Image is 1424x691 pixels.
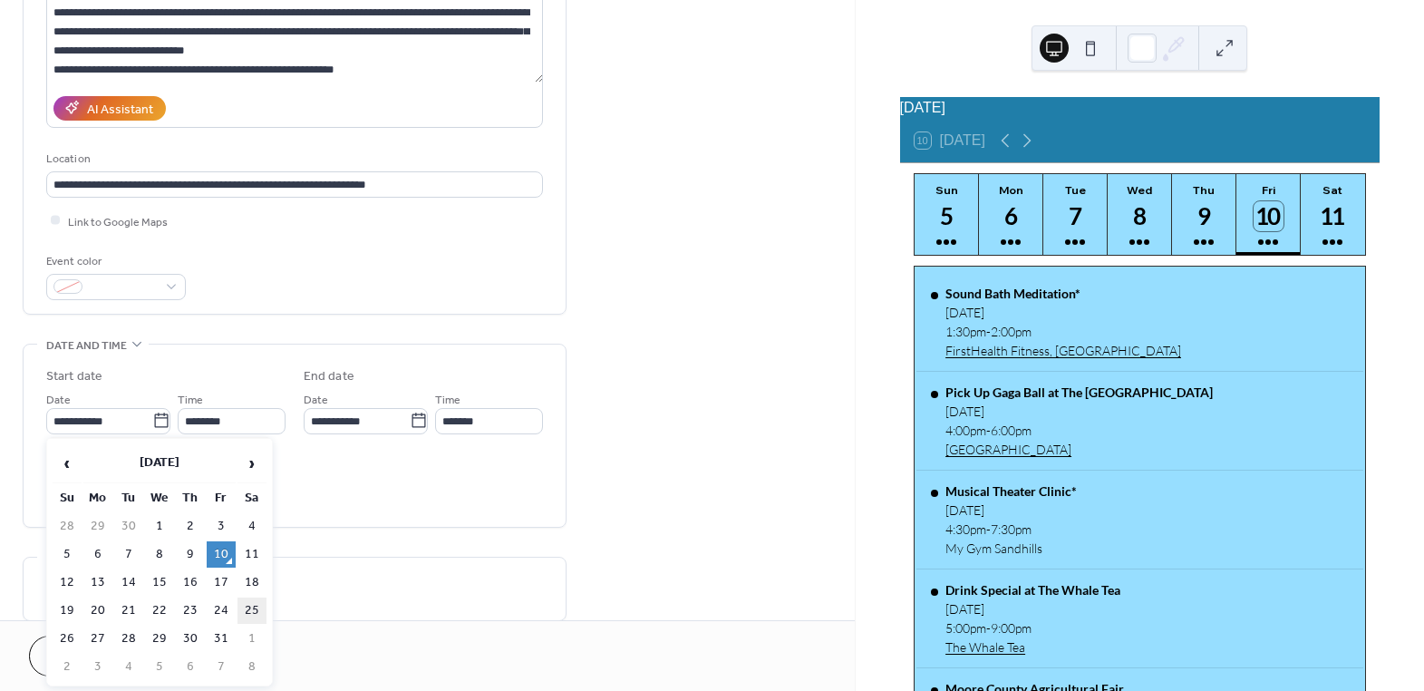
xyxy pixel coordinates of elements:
[53,569,82,596] td: 12
[114,569,143,596] td: 14
[207,541,236,568] td: 10
[945,620,986,636] span: 5:00pm
[83,444,236,483] th: [DATE]
[145,598,174,624] td: 22
[83,569,112,596] td: 13
[1172,174,1236,255] button: Thu9
[304,390,328,409] span: Date
[945,639,1120,655] a: The Whale Tea
[237,513,266,540] td: 4
[46,252,182,271] div: Event color
[46,367,102,386] div: Start date
[83,513,112,540] td: 29
[83,485,112,511] th: Mo
[145,541,174,568] td: 8
[176,569,205,596] td: 16
[991,324,1032,339] span: 2:00pm
[207,654,236,680] td: 7
[945,540,1077,556] div: My Gym Sandhills
[83,598,112,624] td: 20
[1108,174,1172,255] button: Wed8
[1177,183,1231,197] div: Thu
[304,367,354,386] div: End date
[979,174,1043,255] button: Mon6
[986,521,991,537] span: -
[1236,174,1301,255] button: Fri10
[176,541,205,568] td: 9
[207,513,236,540] td: 3
[207,626,236,652] td: 31
[114,541,143,568] td: 7
[945,324,986,339] span: 1:30pm
[29,636,140,676] button: Cancel
[176,598,205,624] td: 23
[945,384,1213,400] div: Pick Up Gaga Ball at The [GEOGRAPHIC_DATA]
[114,485,143,511] th: Tu
[991,521,1032,537] span: 7:30pm
[945,404,1213,419] div: [DATE]
[176,513,205,540] td: 2
[46,150,539,169] div: Location
[145,654,174,680] td: 5
[945,582,1120,598] div: Drink Special at The Whale Tea
[237,598,266,624] td: 25
[1113,183,1167,197] div: Wed
[114,626,143,652] td: 28
[145,513,174,540] td: 1
[945,442,1213,457] a: [GEOGRAPHIC_DATA]
[46,336,127,355] span: Date and time
[945,521,986,537] span: 4:30pm
[986,620,991,636] span: -
[83,541,112,568] td: 6
[932,201,962,231] div: 5
[986,423,991,438] span: -
[945,483,1077,499] div: Musical Theater Clinic*
[915,174,979,255] button: Sun5
[238,445,266,482] span: ›
[237,626,266,652] td: 1
[53,626,82,652] td: 26
[68,212,168,231] span: Link to Google Maps
[145,569,174,596] td: 15
[87,100,153,119] div: AI Assistant
[114,513,143,540] td: 30
[945,305,1181,320] div: [DATE]
[145,485,174,511] th: We
[1301,174,1365,255] button: Sat11
[53,445,81,482] span: ‹
[114,654,143,680] td: 4
[945,601,1120,617] div: [DATE]
[1061,201,1090,231] div: 7
[53,96,166,121] button: AI Assistant
[1049,183,1102,197] div: Tue
[178,390,203,409] span: Time
[1125,201,1155,231] div: 8
[237,569,266,596] td: 18
[176,654,205,680] td: 6
[945,423,986,438] span: 4:00pm
[237,485,266,511] th: Sa
[176,485,205,511] th: Th
[1306,183,1360,197] div: Sat
[945,286,1181,301] div: Sound Bath Meditation*
[986,324,991,339] span: -
[207,485,236,511] th: Fr
[991,423,1032,438] span: 6:00pm
[53,598,82,624] td: 19
[237,654,266,680] td: 8
[46,390,71,409] span: Date
[83,654,112,680] td: 3
[991,620,1032,636] span: 9:00pm
[207,598,236,624] td: 24
[1189,201,1219,231] div: 9
[920,183,974,197] div: Sun
[1242,183,1295,197] div: Fri
[207,569,236,596] td: 17
[83,626,112,652] td: 27
[1318,201,1348,231] div: 11
[145,626,174,652] td: 29
[1254,201,1284,231] div: 10
[900,97,1380,119] div: [DATE]
[984,183,1038,197] div: Mon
